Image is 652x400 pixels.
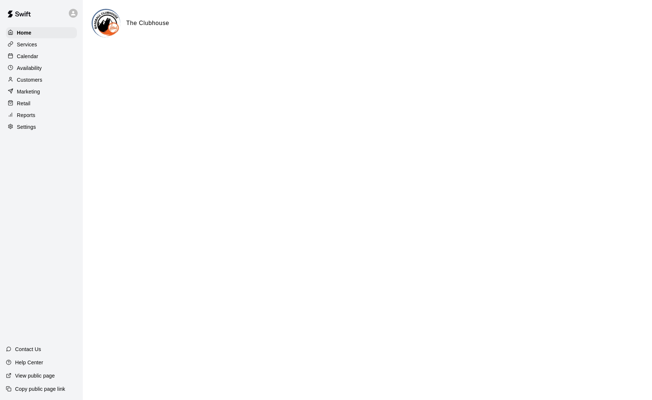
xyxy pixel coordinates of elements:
[126,18,169,28] h6: The Clubhouse
[15,372,55,379] p: View public page
[6,51,77,62] a: Calendar
[15,359,43,366] p: Help Center
[6,98,77,109] a: Retail
[17,41,37,48] p: Services
[6,39,77,50] a: Services
[15,385,65,393] p: Copy public page link
[17,53,38,60] p: Calendar
[17,64,42,72] p: Availability
[17,100,31,107] p: Retail
[15,346,41,353] p: Contact Us
[17,123,36,131] p: Settings
[17,29,32,36] p: Home
[6,121,77,132] a: Settings
[6,86,77,97] a: Marketing
[17,111,35,119] p: Reports
[93,10,120,38] img: The Clubhouse logo
[6,110,77,121] a: Reports
[6,63,77,74] a: Availability
[17,76,42,84] p: Customers
[17,88,40,95] p: Marketing
[6,74,77,85] a: Customers
[6,27,77,38] a: Home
